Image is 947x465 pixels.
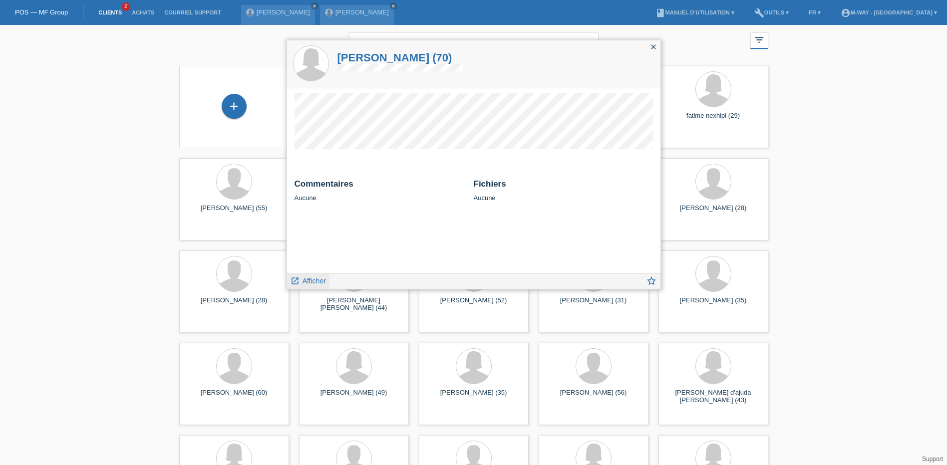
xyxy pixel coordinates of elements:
i: book [655,8,665,18]
a: POS — MF Group [15,8,68,16]
i: build [754,8,764,18]
div: [PERSON_NAME] (35) [427,389,521,405]
div: [PERSON_NAME] (60) [187,389,281,405]
a: [PERSON_NAME] [257,8,310,16]
i: close [312,3,317,8]
div: [PERSON_NAME] (31) [547,296,640,312]
a: Courriel Support [159,9,226,15]
a: star_border [646,276,657,289]
a: [PERSON_NAME] [335,8,389,16]
div: [PERSON_NAME] (28) [666,204,760,220]
div: [PERSON_NAME] (52) [427,296,521,312]
div: Aucune [474,179,653,202]
i: star_border [646,275,657,286]
a: Support [922,456,943,463]
div: Enregistrer le client [222,98,246,115]
a: [PERSON_NAME] (70) [337,51,463,64]
a: bookManuel d’utilisation ▾ [650,9,739,15]
i: close [649,43,657,51]
div: [PERSON_NAME] (56) [547,389,640,405]
h2: Fichiers [474,179,653,194]
a: Achats [127,9,159,15]
i: filter_list [754,34,765,45]
div: Aucune [295,179,466,202]
div: [PERSON_NAME] (35) [666,296,760,312]
a: account_circlem-way - [GEOGRAPHIC_DATA] ▾ [836,9,942,15]
span: 2 [122,2,130,11]
div: [PERSON_NAME] d'ajuda [PERSON_NAME] (43) [666,389,760,405]
a: close [390,2,397,9]
i: account_circle [841,8,851,18]
a: Clients [93,9,127,15]
a: close [311,2,318,9]
a: FR ▾ [804,9,826,15]
div: [PERSON_NAME] (49) [307,389,401,405]
input: Recherche... [349,32,599,56]
div: fatime nexhipi (29) [666,112,760,128]
i: launch [291,276,300,285]
span: Afficher [303,277,326,285]
a: launch Afficher [291,274,326,286]
div: [PERSON_NAME] (28) [187,296,281,312]
a: buildOutils ▾ [749,9,794,15]
i: close [391,3,396,8]
h2: Commentaires [295,179,466,194]
div: [PERSON_NAME] (55) [187,204,281,220]
div: [PERSON_NAME] [PERSON_NAME] (44) [307,296,401,312]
